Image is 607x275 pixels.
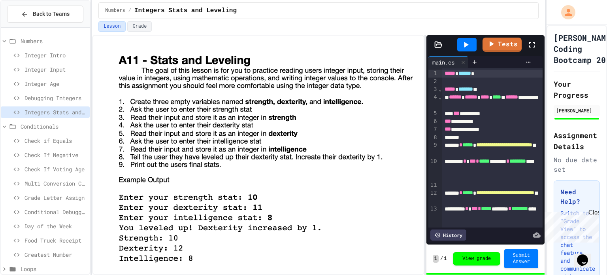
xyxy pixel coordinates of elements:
div: 6 [428,118,438,125]
h3: Need Help? [560,187,593,206]
div: 13 [428,205,438,229]
div: 5 [428,110,438,118]
span: Food Truck Receipt [25,236,87,245]
div: main.cs [428,56,468,68]
span: / [440,256,443,262]
div: main.cs [428,58,458,66]
span: Loops [21,265,87,273]
span: Greatest Number [25,250,87,259]
span: Integer Intro [25,51,87,59]
span: Fold line [438,94,442,100]
span: Check If Voting Age [25,165,87,173]
div: 12 [428,189,438,205]
button: View grade [453,252,500,266]
span: Integer Input [25,65,87,74]
button: Submit Answer [504,249,538,268]
div: [PERSON_NAME] [556,107,598,114]
span: Grade Letter Assign [25,193,87,202]
span: Integer Age [25,80,87,88]
div: 10 [428,157,438,181]
h2: Your Progress [554,78,600,101]
button: Lesson [98,21,126,32]
h2: Assignment Details [554,130,600,152]
div: Chat with us now!Close [3,3,55,50]
div: No due date set [554,155,600,174]
div: 3 [428,85,438,93]
button: Grade [127,21,152,32]
span: Submit Answer [511,252,532,265]
span: Fold line [438,86,442,92]
div: 4 [428,93,438,110]
span: 1 [444,256,447,262]
span: Debugging Integers [25,94,87,102]
span: Check If Negative [25,151,87,159]
div: My Account [553,3,577,21]
span: Conditional Debugging [25,208,87,216]
div: 7 [428,125,438,133]
div: 9 [428,141,438,157]
span: Check if Equals [25,137,87,145]
div: History [430,229,466,241]
iframe: chat widget [574,243,599,267]
span: Day of the Week [25,222,87,230]
iframe: chat widget [541,209,599,243]
div: 2 [428,78,438,85]
span: Back to Teams [33,10,70,18]
span: Numbers [105,8,125,14]
span: Multi Conversion Calculator [25,179,87,188]
span: / [128,8,131,14]
div: 1 [428,70,438,78]
span: Integers Stats and Leveling [134,6,237,15]
span: 1 [433,255,439,263]
a: Tests [483,38,522,52]
button: Back to Teams [7,6,83,23]
div: 8 [428,134,438,142]
div: 11 [428,181,438,189]
span: Integers Stats and Leveling [25,108,87,116]
span: Conditionals [21,122,87,131]
span: Numbers [21,37,87,45]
